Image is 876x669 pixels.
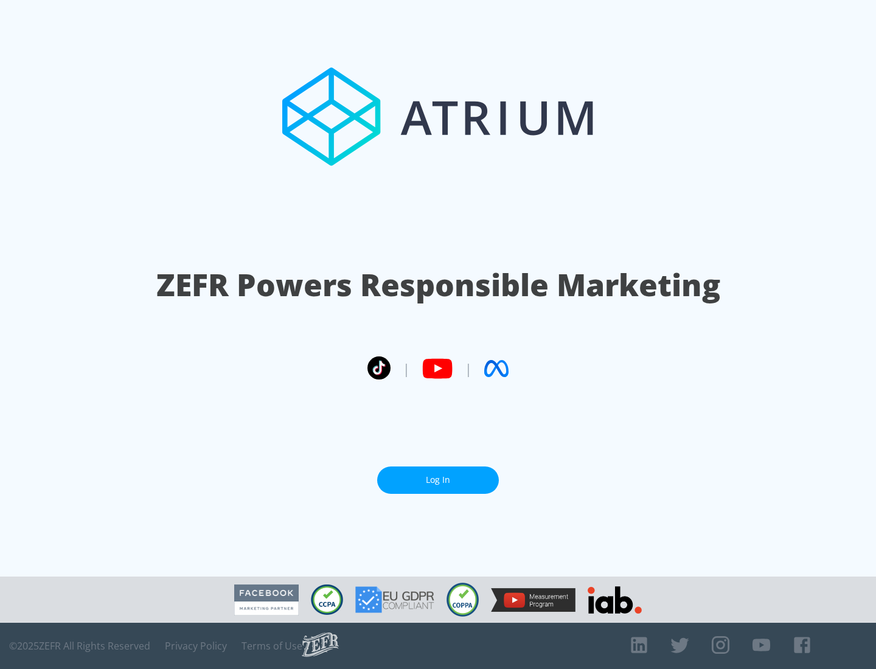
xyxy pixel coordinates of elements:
img: Facebook Marketing Partner [234,584,299,615]
img: YouTube Measurement Program [491,588,575,612]
span: © 2025 ZEFR All Rights Reserved [9,640,150,652]
a: Log In [377,466,499,494]
h1: ZEFR Powers Responsible Marketing [156,264,720,306]
span: | [465,359,472,378]
img: IAB [588,586,642,614]
span: | [403,359,410,378]
img: GDPR Compliant [355,586,434,613]
img: CCPA Compliant [311,584,343,615]
a: Privacy Policy [165,640,227,652]
a: Terms of Use [242,640,302,652]
img: COPPA Compliant [447,583,479,617]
